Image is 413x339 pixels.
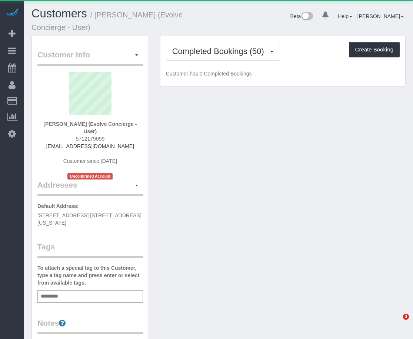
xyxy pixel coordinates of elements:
[63,158,117,164] span: Customer since [DATE]
[31,11,183,31] small: / [PERSON_NAME] (Evolve Concierge - User)
[166,42,280,61] button: Completed Bookings (50)
[37,202,79,210] label: Default Address:
[76,136,104,142] span: 5712179099
[301,12,313,21] img: New interface
[67,173,113,179] span: Unconfirmed Account
[290,13,313,19] a: Beta
[357,13,404,19] a: [PERSON_NAME]
[388,314,406,332] iframe: Intercom live chat
[172,47,268,56] span: Completed Bookings (50)
[166,70,400,77] p: Customer has 0 Completed Bookings
[37,212,141,226] span: [STREET_ADDRESS] [STREET_ADDRESS][US_STATE]
[46,143,134,149] a: [EMAIL_ADDRESS][DOMAIN_NAME]
[349,42,400,57] button: Create Booking
[43,121,137,134] strong: [PERSON_NAME] (Evolve Concierge - User)
[4,7,19,18] img: Automaid Logo
[338,13,352,19] a: Help
[403,314,409,320] span: 3
[37,264,143,286] label: To attach a special tag to this Customer, type a tag name and press enter or select from availabl...
[31,7,87,20] a: Customers
[37,49,143,66] legend: Customer Info
[37,241,143,258] legend: Tags
[37,318,143,334] legend: Notes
